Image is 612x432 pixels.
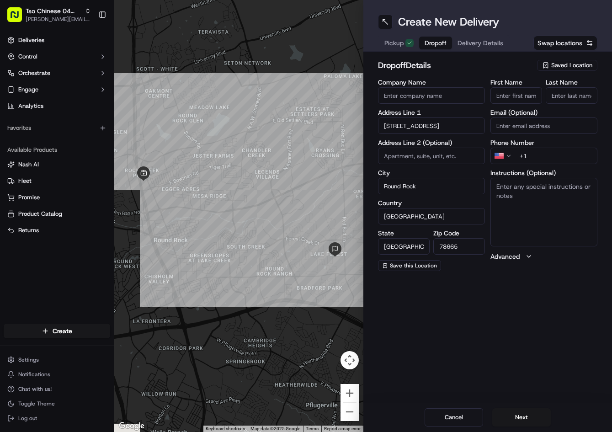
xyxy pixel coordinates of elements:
span: Delivery Details [458,38,503,48]
input: Enter last name [546,87,597,104]
img: 1736555255976-a54dd68f-1ca7-489b-9aae-adbdc363a1c4 [18,167,26,174]
button: Returns [4,223,110,238]
a: Returns [7,226,106,235]
span: API Documentation [86,204,147,213]
a: Open this area in Google Maps (opens a new window) [117,420,147,432]
button: Toggle Theme [4,397,110,410]
button: Zoom out [341,403,359,421]
label: Phone Number [490,139,597,146]
button: Nash AI [4,157,110,172]
div: Past conversations [9,119,61,126]
img: 1736555255976-a54dd68f-1ca7-489b-9aae-adbdc363a1c4 [9,87,26,104]
span: Pickup [384,38,404,48]
span: Save this Location [390,262,437,269]
a: Deliveries [4,33,110,48]
span: Analytics [18,102,43,110]
button: Tso Chinese 04 Round Rock[PERSON_NAME][EMAIL_ADDRESS][DOMAIN_NAME] [4,4,95,26]
label: State [378,230,430,236]
div: Favorites [4,121,110,135]
label: City [378,170,485,176]
span: Promise [18,193,40,202]
label: Instructions (Optional) [490,170,597,176]
input: Got a question? Start typing here... [24,59,165,69]
label: Advanced [490,252,520,261]
span: Product Catalog [18,210,62,218]
input: Enter zip code [433,238,485,255]
input: Apartment, suite, unit, etc. [378,148,485,164]
button: Tso Chinese 04 Round Rock [26,6,81,16]
span: Notifications [18,371,50,378]
span: Nash AI [18,160,39,169]
img: Google [117,420,147,432]
div: We're available if you need us! [41,96,126,104]
label: Zip Code [433,230,485,236]
span: Log out [18,415,37,422]
h2: dropoff Details [378,59,532,72]
label: Last Name [546,79,597,85]
span: Chat with us! [18,385,52,393]
button: Start new chat [155,90,166,101]
img: Brigitte Vinadas [9,158,24,172]
button: Save this Location [378,260,441,271]
input: Enter address [378,117,485,134]
span: Engage [18,85,38,94]
button: Keyboard shortcuts [206,426,245,432]
img: 1738778727109-b901c2ba-d612-49f7-a14d-d897ce62d23f [19,87,36,104]
a: Analytics [4,99,110,113]
span: Control [18,53,37,61]
button: Zoom in [341,384,359,402]
button: Fleet [4,174,110,188]
button: Map camera controls [341,351,359,369]
label: Company Name [378,79,485,85]
a: Promise [7,193,106,202]
label: Email (Optional) [490,109,597,116]
button: Create [4,324,110,338]
input: Enter country [378,208,485,224]
button: See all [142,117,166,128]
button: Engage [4,82,110,97]
span: • [76,142,79,149]
a: Powered byPylon [64,226,111,234]
a: Fleet [7,177,106,185]
button: Advanced [490,252,597,261]
div: 📗 [9,205,16,213]
h1: Create New Delivery [398,15,499,29]
span: [DATE] [81,166,100,174]
div: 💻 [77,205,85,213]
a: 💻API Documentation [74,201,150,217]
span: Create [53,326,72,336]
img: Angelique Valdez [9,133,24,148]
input: Enter city [378,178,485,194]
img: Nash [9,9,27,27]
span: Fleet [18,177,32,185]
button: [PERSON_NAME][EMAIL_ADDRESS][DOMAIN_NAME] [26,16,91,23]
div: Available Products [4,143,110,157]
button: Next [492,408,551,427]
button: Orchestrate [4,66,110,80]
input: Enter email address [490,117,597,134]
button: Swap locations [533,36,597,50]
button: Settings [4,353,110,366]
button: Chat with us! [4,383,110,395]
span: Swap locations [537,38,582,48]
span: Returns [18,226,39,235]
img: 1736555255976-a54dd68f-1ca7-489b-9aae-adbdc363a1c4 [18,142,26,149]
a: 📗Knowledge Base [5,201,74,217]
button: Log out [4,412,110,425]
label: Country [378,200,485,206]
a: Nash AI [7,160,106,169]
span: Toggle Theme [18,400,55,407]
button: Control [4,49,110,64]
span: Settings [18,356,39,363]
label: Address Line 1 [378,109,485,116]
span: Knowledge Base [18,204,70,213]
button: Cancel [425,408,483,427]
button: Notifications [4,368,110,381]
span: [PERSON_NAME] [28,166,74,174]
span: • [76,166,79,174]
input: Enter first name [490,87,542,104]
label: Address Line 2 (Optional) [378,139,485,146]
p: Welcome 👋 [9,37,166,51]
a: Terms (opens in new tab) [306,426,319,431]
